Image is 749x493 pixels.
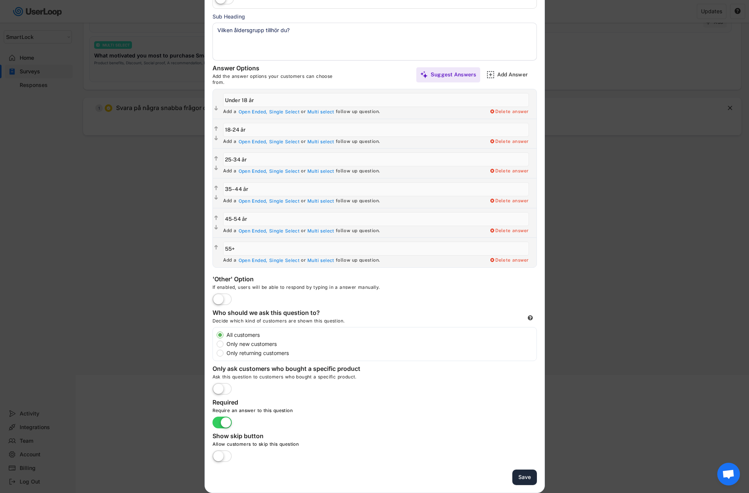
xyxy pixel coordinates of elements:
div: Who should we ask this question to? [212,309,364,318]
div: Open Ended, [239,198,268,204]
div: Multi select [307,109,334,115]
div: Delete answer [490,257,529,264]
div: follow up question. [336,109,380,115]
button:  [213,244,219,251]
div: Add a [223,139,237,145]
div: Multi select [307,228,334,234]
div: follow up question. [336,257,380,264]
input: 35–44 år [223,182,529,196]
div: Single Select [269,139,299,145]
div: follow up question. [336,198,380,204]
text:  [214,135,218,141]
label: Only new customers [224,341,537,347]
img: MagicMajor%20%28Purple%29.svg [420,71,428,79]
input: 25-34 år [223,152,529,166]
div: Add a [223,198,237,204]
div: Only ask customers who bought a specific product [212,365,364,374]
text:  [214,185,218,191]
div: Ask this question to customers who bought a specific product. [212,374,537,383]
div: Open Ended, [239,139,268,145]
div: Multi select [307,257,334,264]
div: Decide which kind of customers are shown this question. [212,318,402,327]
div: Multi select [307,168,334,174]
div: Add a [223,228,237,234]
div: or [301,257,306,264]
div: Single Select [269,109,299,115]
div: Single Select [269,228,299,234]
text:  [214,245,218,251]
div: Delete answer [490,168,529,174]
text:  [214,194,218,201]
div: If enabled, users will be able to respond by typing in a answer manually. [212,284,439,293]
button:  [213,214,219,222]
input: 18-24 år [223,123,529,137]
button:  [213,125,219,133]
div: Open Ended, [239,168,268,174]
div: 'Other' Option [212,275,364,284]
text:  [214,126,218,132]
div: follow up question. [336,168,380,174]
div: Delete answer [490,139,529,145]
div: Delete answer [490,198,529,204]
button:  [213,184,219,192]
div: Open Ended, [239,109,268,115]
div: Add a [223,168,237,174]
button: Save [512,470,537,485]
div: or [301,198,306,204]
text:  [214,215,218,221]
div: Multi select [307,139,334,145]
text:  [214,155,218,162]
text:  [214,224,218,231]
button:  [213,105,219,112]
div: follow up question. [336,228,380,234]
div: Single Select [269,257,299,264]
button:  [213,164,219,172]
input: 55+ [223,242,529,256]
div: or [301,109,306,115]
div: Single Select [269,168,299,174]
input: 45-54 år [223,212,529,226]
label: All customers [224,332,537,338]
div: follow up question. [336,139,380,145]
div: Delete answer [490,109,529,115]
div: Open Ended, [239,257,268,264]
div: Suggest Answers [431,71,476,78]
div: Required [212,398,364,408]
text:  [214,165,218,171]
div: Show skip button [212,432,364,441]
div: Sub Heading [212,12,537,20]
div: or [301,228,306,234]
div: Add the answer options your customers can choose from. [212,73,345,85]
div: Add Answer [497,71,535,78]
div: Answer Options [212,64,326,73]
div: Single Select [269,198,299,204]
div: or [301,139,306,145]
img: AddMajor.svg [487,71,495,79]
input: Under 18 år [223,93,529,107]
button:  [213,194,219,202]
button:  [213,155,219,163]
button:  [213,135,219,142]
text:  [214,105,218,112]
div: Open Ended, [239,228,268,234]
button:  [213,224,219,231]
label: Only returning customers [224,350,537,356]
div: Öppna chatt [717,463,740,485]
div: Multi select [307,198,334,204]
div: Add a [223,109,237,115]
div: Delete answer [490,228,529,234]
div: Allow customers to skip this question [212,441,439,450]
div: Require an answer to this question [212,408,439,417]
div: Add a [223,257,237,264]
div: or [301,168,306,174]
